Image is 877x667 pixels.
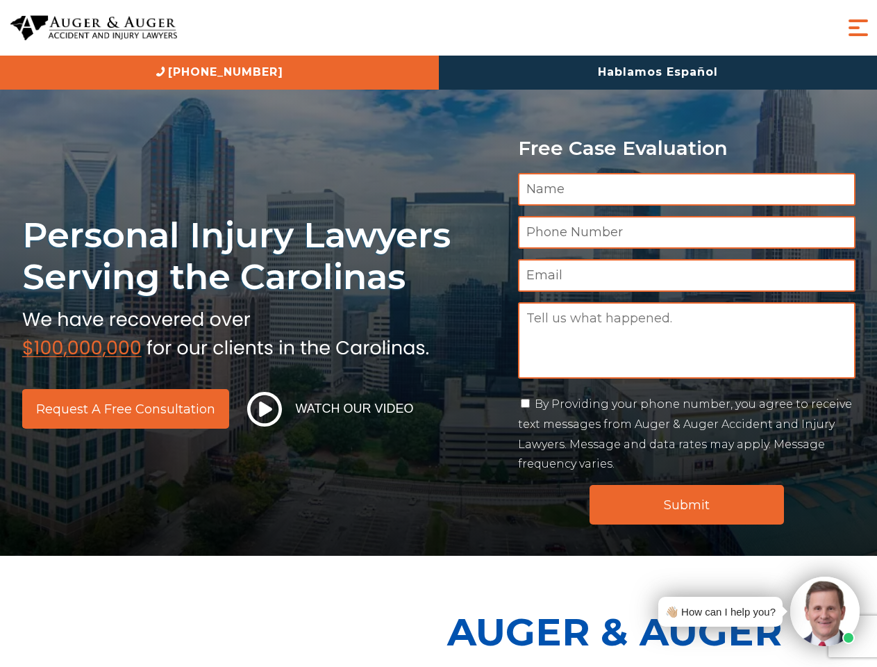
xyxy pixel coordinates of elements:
[590,485,784,525] input: Submit
[36,403,215,415] span: Request a Free Consultation
[665,602,776,621] div: 👋🏼 How can I help you?
[518,397,852,470] label: By Providing your phone number, you agree to receive text messages from Auger & Auger Accident an...
[22,389,229,429] a: Request a Free Consultation
[844,14,872,42] button: Menu
[10,15,177,41] img: Auger & Auger Accident and Injury Lawyers Logo
[22,305,429,358] img: sub text
[518,259,855,292] input: Email
[243,391,418,427] button: Watch Our Video
[518,216,855,249] input: Phone Number
[447,598,869,666] p: Auger & Auger
[22,214,501,298] h1: Personal Injury Lawyers Serving the Carolinas
[518,138,855,159] p: Free Case Evaluation
[518,173,855,206] input: Name
[790,577,860,646] img: Intaker widget Avatar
